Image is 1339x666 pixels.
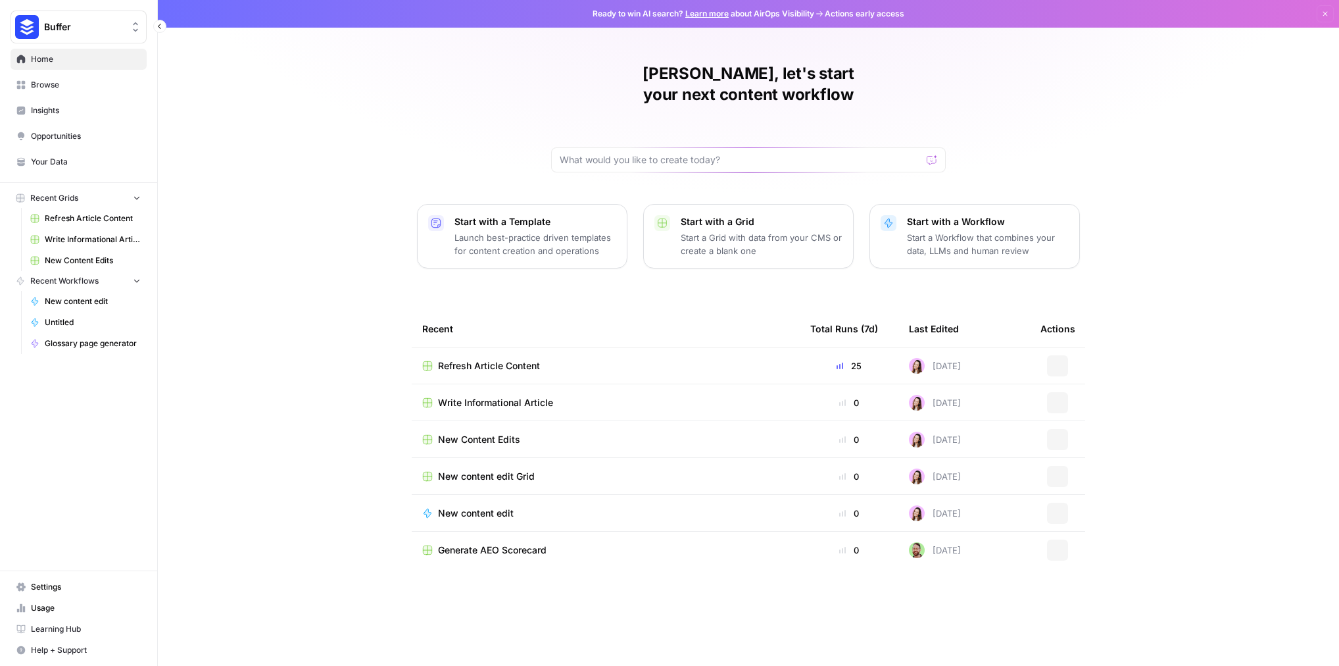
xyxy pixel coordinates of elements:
[909,358,961,374] div: [DATE]
[24,333,147,354] a: Glossary page generator
[11,271,147,291] button: Recent Workflows
[422,433,789,446] a: New Content Edits
[24,312,147,333] a: Untitled
[11,188,147,208] button: Recent Grids
[438,359,540,372] span: Refresh Article Content
[31,105,141,116] span: Insights
[30,192,78,204] span: Recent Grids
[24,291,147,312] a: New content edit
[454,231,616,257] p: Launch best-practice driven templates for content creation and operations
[909,542,961,558] div: [DATE]
[560,153,921,166] input: What would you like to create today?
[907,231,1069,257] p: Start a Workflow that combines your data, LLMs and human review
[45,255,141,267] span: New Content Edits
[593,8,814,20] span: Ready to win AI search? about AirOps Visibility
[810,433,888,446] div: 0
[11,126,147,147] a: Opportunities
[909,395,961,411] div: [DATE]
[11,11,147,43] button: Workspace: Buffer
[438,433,520,446] span: New Content Edits
[422,311,789,347] div: Recent
[909,505,925,521] img: 6eohlkvfyuj7ut2wjerunczchyi7
[31,53,141,65] span: Home
[31,79,141,91] span: Browse
[422,396,789,409] a: Write Informational Article
[438,470,535,483] span: New content edit Grid
[24,208,147,229] a: Refresh Article Content
[810,396,888,409] div: 0
[909,542,925,558] img: h0tmkl8gkwk0b1sam96cuweejb2d
[422,359,789,372] a: Refresh Article Content
[31,156,141,168] span: Your Data
[24,229,147,250] a: Write Informational Article
[31,623,141,635] span: Learning Hub
[907,215,1069,228] p: Start with a Workflow
[810,311,878,347] div: Total Runs (7d)
[417,204,627,269] button: Start with a TemplateLaunch best-practice driven templates for content creation and operations
[551,63,946,105] h1: [PERSON_NAME], let's start your next content workflow
[45,295,141,307] span: New content edit
[422,470,789,483] a: New content edit Grid
[45,338,141,349] span: Glossary page generator
[643,204,854,269] button: Start with a GridStart a Grid with data from your CMS or create a blank one
[31,602,141,614] span: Usage
[869,204,1080,269] button: Start with a WorkflowStart a Workflow that combines your data, LLMs and human review
[454,215,616,228] p: Start with a Template
[685,9,729,18] a: Learn more
[11,151,147,172] a: Your Data
[681,231,842,257] p: Start a Grid with data from your CMS or create a blank one
[909,311,959,347] div: Last Edited
[24,250,147,271] a: New Content Edits
[422,544,789,557] a: Generate AEO Scorecard
[810,470,888,483] div: 0
[11,576,147,598] a: Settings
[11,100,147,121] a: Insights
[1040,311,1075,347] div: Actions
[438,396,553,409] span: Write Informational Article
[810,507,888,520] div: 0
[11,74,147,95] a: Browse
[810,544,888,557] div: 0
[909,469,925,484] img: 6eohlkvfyuj7ut2wjerunczchyi7
[31,130,141,142] span: Opportunities
[11,619,147,640] a: Learning Hub
[825,8,904,20] span: Actions early access
[31,581,141,593] span: Settings
[909,432,961,448] div: [DATE]
[909,469,961,484] div: [DATE]
[31,644,141,656] span: Help + Support
[30,275,99,287] span: Recent Workflows
[15,15,39,39] img: Buffer Logo
[45,213,141,224] span: Refresh Article Content
[438,507,514,520] span: New content edit
[45,234,141,245] span: Write Informational Article
[681,215,842,228] p: Start with a Grid
[810,359,888,372] div: 25
[11,598,147,619] a: Usage
[909,432,925,448] img: 6eohlkvfyuj7ut2wjerunczchyi7
[11,49,147,70] a: Home
[422,507,789,520] a: New content edit
[909,395,925,411] img: 6eohlkvfyuj7ut2wjerunczchyi7
[45,317,141,328] span: Untitled
[438,544,547,557] span: Generate AEO Scorecard
[11,640,147,661] button: Help + Support
[909,505,961,521] div: [DATE]
[44,20,124,34] span: Buffer
[909,358,925,374] img: 6eohlkvfyuj7ut2wjerunczchyi7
